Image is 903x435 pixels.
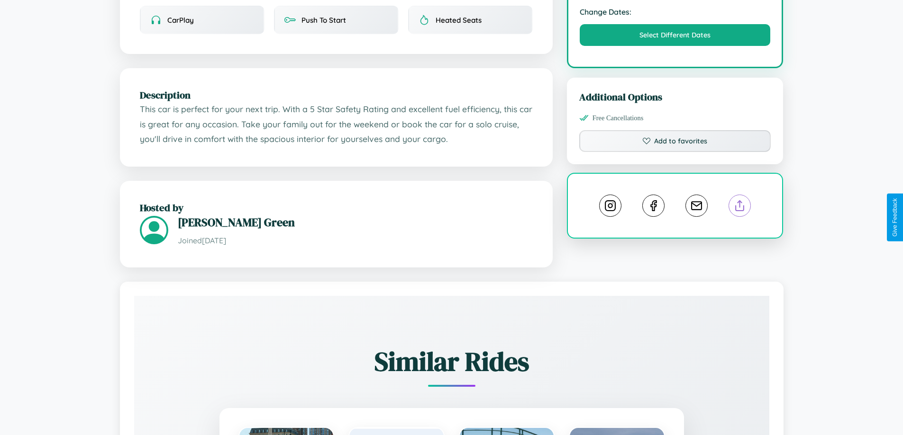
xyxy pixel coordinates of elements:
h2: Hosted by [140,201,533,214]
span: Push To Start [301,16,346,25]
button: Add to favorites [579,130,771,152]
span: Free Cancellations [593,114,644,122]
h3: Additional Options [579,90,771,104]
span: CarPlay [167,16,194,25]
strong: Change Dates: [580,7,771,17]
div: Give Feedback [892,198,898,237]
h2: Similar Rides [167,343,736,380]
button: Select Different Dates [580,24,771,46]
p: Joined [DATE] [178,234,533,248]
h2: Description [140,88,533,102]
span: Heated Seats [436,16,482,25]
h3: [PERSON_NAME] Green [178,214,533,230]
p: This car is perfect for your next trip. With a 5 Star Safety Rating and excellent fuel efficiency... [140,102,533,147]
